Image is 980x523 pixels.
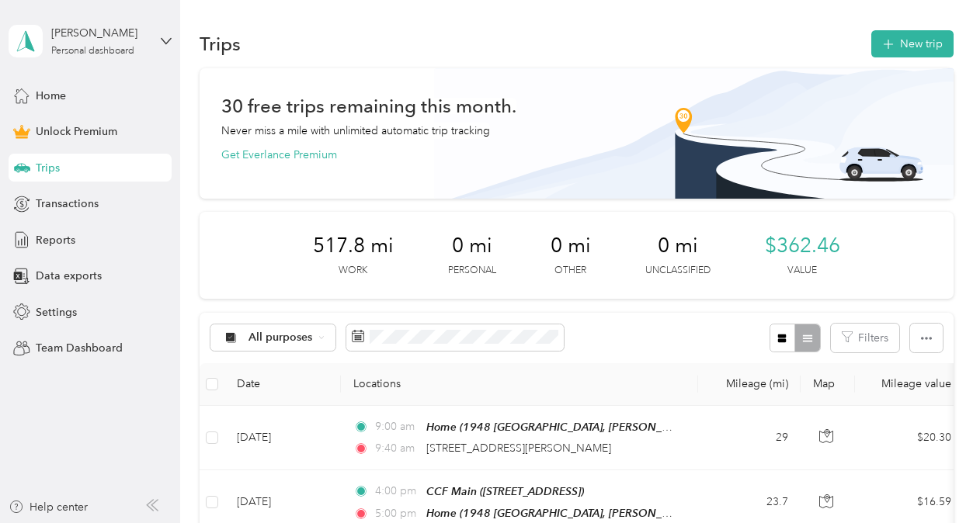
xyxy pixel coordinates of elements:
[831,324,899,352] button: Filters
[855,363,964,406] th: Mileage value
[375,418,419,435] span: 9:00 am
[871,30,954,57] button: New trip
[698,406,801,470] td: 29
[551,234,591,258] span: 0 mi
[787,264,817,278] p: Value
[9,499,88,515] button: Help center
[221,123,490,139] p: Never miss a mile with unlimited automatic trip tracking
[36,268,102,284] span: Data exports
[801,363,855,406] th: Map
[452,234,492,258] span: 0 mi
[224,406,341,470] td: [DATE]
[36,304,77,320] span: Settings
[248,332,313,343] span: All purposes
[855,406,964,470] td: $20.30
[554,264,586,278] p: Other
[375,505,419,522] span: 5:00 pm
[645,264,711,278] p: Unclassified
[36,123,117,140] span: Unlock Premium
[221,98,516,114] h1: 30 free trips remaining this month.
[36,232,75,248] span: Reports
[658,234,698,258] span: 0 mi
[36,88,66,104] span: Home
[51,47,134,56] div: Personal dashboard
[224,363,341,406] th: Date
[698,363,801,406] th: Mileage (mi)
[765,234,840,258] span: $362.46
[426,485,584,497] span: CCF Main ([STREET_ADDRESS])
[341,363,698,406] th: Locations
[36,160,60,176] span: Trips
[313,234,394,258] span: 517.8 mi
[221,147,337,163] button: Get Everlance Premium
[51,25,148,41] div: [PERSON_NAME]
[339,264,367,278] p: Work
[200,36,241,52] h1: Trips
[375,483,419,500] span: 4:00 pm
[36,196,99,212] span: Transactions
[426,442,611,455] span: [STREET_ADDRESS][PERSON_NAME]
[375,440,419,457] span: 9:40 am
[893,436,980,523] iframe: Everlance-gr Chat Button Frame
[434,68,954,199] img: Banner
[36,340,123,356] span: Team Dashboard
[448,264,496,278] p: Personal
